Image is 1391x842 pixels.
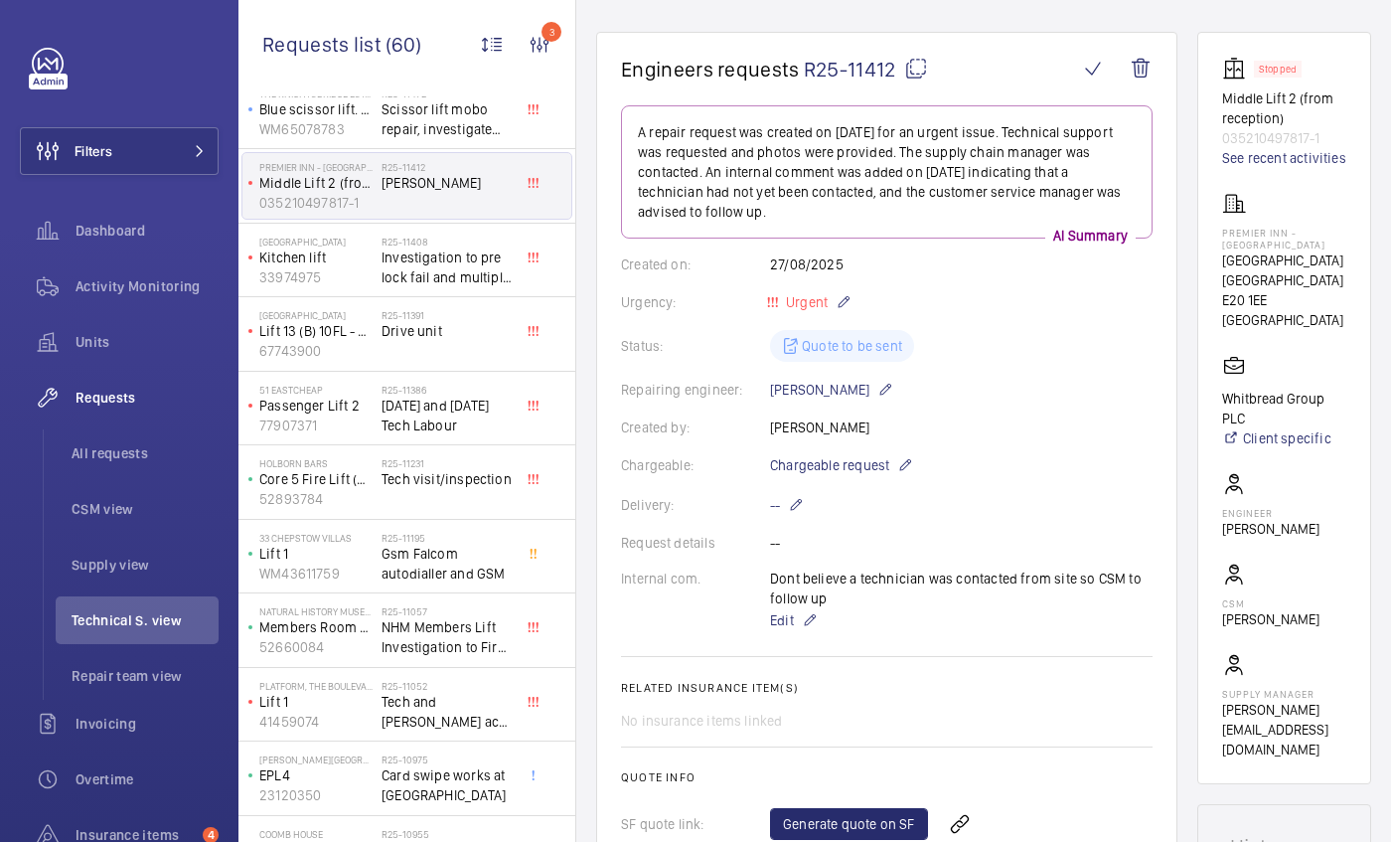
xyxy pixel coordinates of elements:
[1222,128,1346,148] p: 035210497817-1
[621,770,1153,784] h2: Quote info
[76,388,219,408] span: Requests
[382,309,513,321] h2: R25-11391
[770,610,794,630] span: Edit
[382,99,513,139] span: Scissor lift mobo repair, investigate with set of drawings
[259,532,374,544] p: 33 Chepstow Villas
[1222,251,1346,290] p: [GEOGRAPHIC_DATA] [GEOGRAPHIC_DATA]
[259,469,374,489] p: Core 5 Fire Lift (Building 2) 6FL
[1222,389,1346,428] p: Whitbread Group PLC
[382,532,513,544] h2: R25-11195
[259,396,374,416] p: Passenger Lift 2
[259,785,374,805] p: 23120350
[259,680,374,692] p: Platform, The Boulevard
[621,681,1153,695] h2: Related insurance item(s)
[382,457,513,469] h2: R25-11231
[76,221,219,241] span: Dashboard
[259,384,374,396] p: 51 Eastcheap
[1222,57,1254,81] img: elevator.svg
[75,141,112,161] span: Filters
[382,161,513,173] h2: R25-11412
[770,455,889,475] span: Chargeable request
[259,564,374,584] p: WM43611759
[259,161,374,173] p: Premier Inn - [GEOGRAPHIC_DATA]
[259,712,374,732] p: 41459074
[1222,609,1319,629] p: [PERSON_NAME]
[1222,507,1319,519] p: Engineer
[72,610,219,630] span: Technical S. view
[382,765,513,805] span: Card swipe works at [GEOGRAPHIC_DATA]
[782,294,828,310] span: Urgent
[262,32,386,57] span: Requests list
[382,384,513,396] h2: R25-11386
[638,122,1136,222] p: A repair request was created on [DATE] for an urgent issue. Technical support was requested and p...
[259,489,374,509] p: 52893784
[382,692,513,732] span: Tech and [PERSON_NAME] acra 2 test tool
[1222,597,1319,609] p: CSM
[72,555,219,575] span: Supply view
[1222,688,1346,700] p: Supply manager
[770,378,893,402] p: [PERSON_NAME]
[259,416,374,435] p: 77907371
[20,127,219,175] button: Filters
[1222,227,1346,251] p: Premier Inn - [GEOGRAPHIC_DATA]
[259,248,374,267] p: Kitchen lift
[382,236,513,248] h2: R25-11408
[770,493,804,517] p: --
[72,499,219,519] span: CSM view
[259,309,374,321] p: [GEOGRAPHIC_DATA]
[259,99,374,119] p: Blue scissor lift. service yard 404396
[382,396,513,435] span: [DATE] and [DATE] Tech Labour
[259,754,374,765] p: [PERSON_NAME][GEOGRAPHIC_DATA] ([GEOGRAPHIC_DATA])
[1222,88,1346,128] p: Middle Lift 2 (from reception)
[1222,700,1346,759] p: [PERSON_NAME][EMAIL_ADDRESS][DOMAIN_NAME]
[382,828,513,840] h2: R25-10955
[1045,226,1136,246] p: AI Summary
[1222,428,1346,448] a: Client specific
[259,457,374,469] p: Holborn Bars
[259,828,374,840] p: Coomb House
[382,248,513,287] span: Investigation to pre lock fail and multiple lift fails
[259,321,374,341] p: Lift 13 (B) 10FL - KL B
[259,341,374,361] p: 67743900
[382,605,513,617] h2: R25-11057
[382,544,513,584] span: Gsm Falcom autodialler and GSM
[76,714,219,734] span: Invoicing
[382,617,513,657] span: NHM Members Lift Investigation to Fire Control
[72,443,219,463] span: All requests
[621,57,800,82] span: Engineers requests
[76,332,219,352] span: Units
[382,680,513,692] h2: R25-11052
[76,769,219,789] span: Overtime
[259,267,374,287] p: 33974975
[1222,290,1346,330] p: E20 1EE [GEOGRAPHIC_DATA]
[259,605,374,617] p: Natural History Museum
[1222,148,1346,168] a: See recent activities
[382,321,513,341] span: Drive unit
[804,57,928,82] span: R25-11412
[72,666,219,686] span: Repair team view
[259,637,374,657] p: 52660084
[1259,66,1297,73] p: Stopped
[1222,519,1319,539] p: [PERSON_NAME]
[76,276,219,296] span: Activity Monitoring
[259,173,374,193] p: Middle Lift 2 (from reception)
[259,119,374,139] p: WM65078783
[770,808,928,840] a: Generate quote on SF
[259,544,374,564] p: Lift 1
[382,754,513,765] h2: R25-10975
[382,173,513,193] span: [PERSON_NAME]
[259,193,374,213] p: 035210497817-1
[382,469,513,489] span: Tech visit/inspection
[259,236,374,248] p: [GEOGRAPHIC_DATA]
[259,765,374,785] p: EPL4
[259,692,374,712] p: Lift 1
[259,617,374,637] p: Members Room Lift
